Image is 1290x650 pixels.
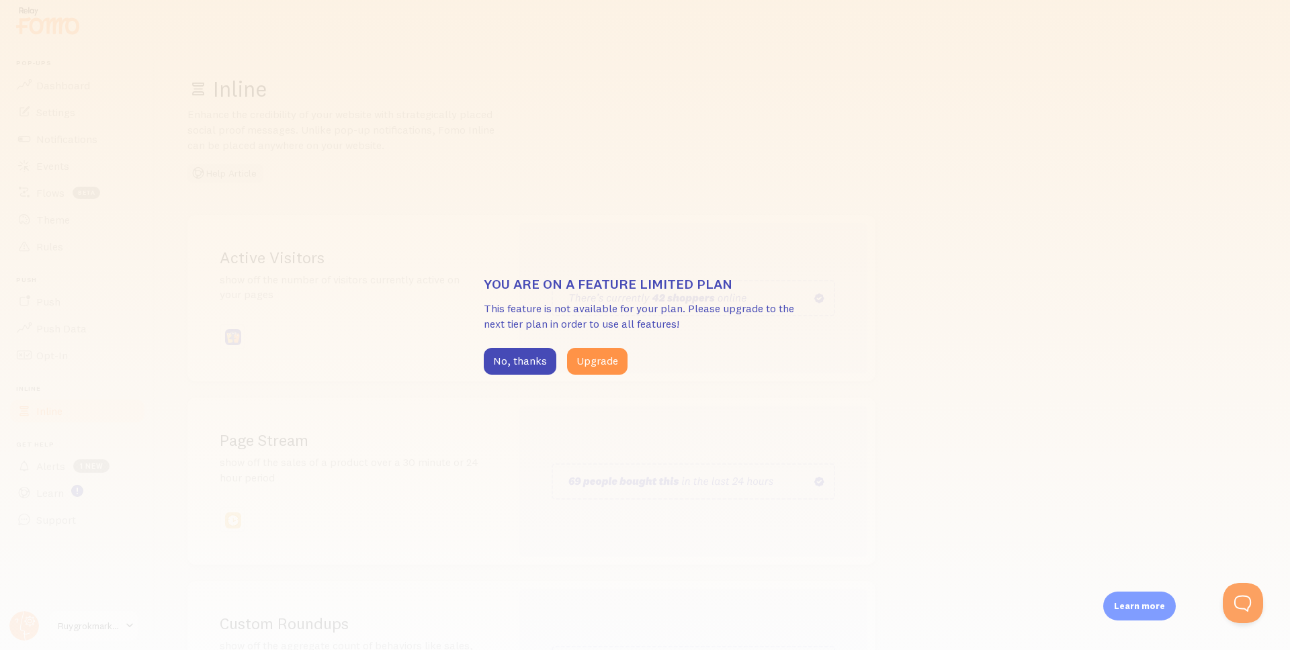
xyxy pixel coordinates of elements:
h3: You are on a feature limited plan [484,275,806,293]
p: This feature is not available for your plan. Please upgrade to the next tier plan in order to use... [484,301,806,332]
button: Upgrade [567,348,628,375]
button: No, thanks [484,348,556,375]
p: Learn more [1114,600,1165,612]
div: Learn more [1103,592,1176,620]
iframe: Help Scout Beacon - Open [1223,583,1263,623]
